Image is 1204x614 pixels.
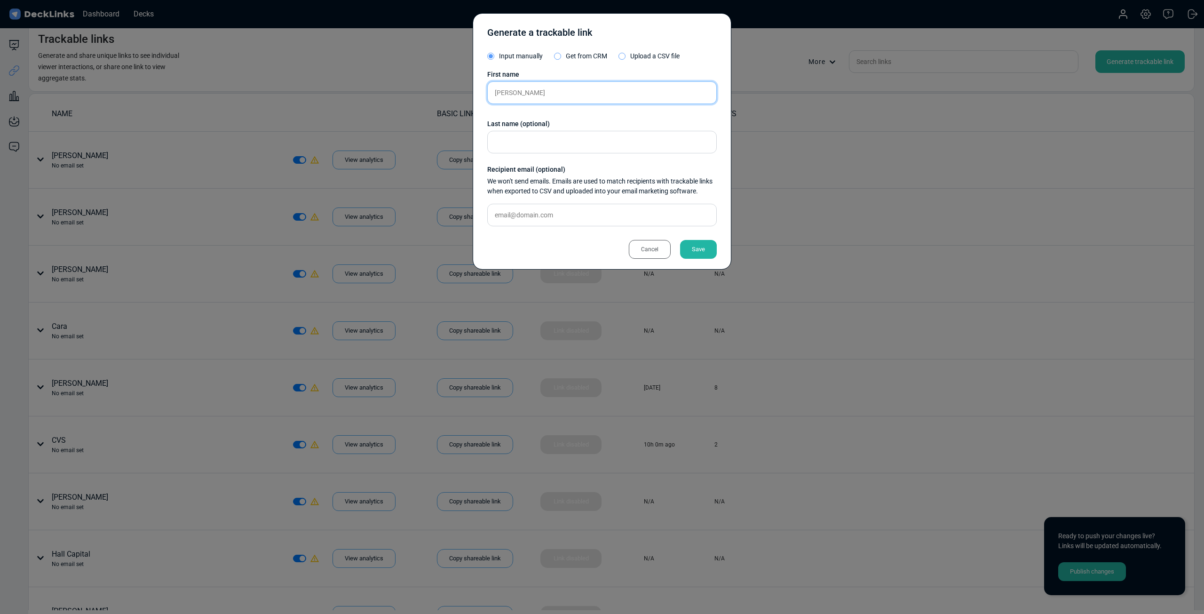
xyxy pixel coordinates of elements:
[629,240,671,259] div: Cancel
[566,52,607,60] span: Get from CRM
[487,165,717,175] div: Recipient email (optional)
[630,52,680,60] span: Upload a CSV file
[499,52,543,60] span: Input manually
[487,176,717,196] div: We won't send emails. Emails are used to match recipients with trackable links when exported to C...
[487,204,717,226] input: email@domain.com
[680,240,717,259] div: Save
[487,119,717,129] div: Last name (optional)
[487,70,717,80] div: First name
[487,25,592,44] div: Generate a trackable link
